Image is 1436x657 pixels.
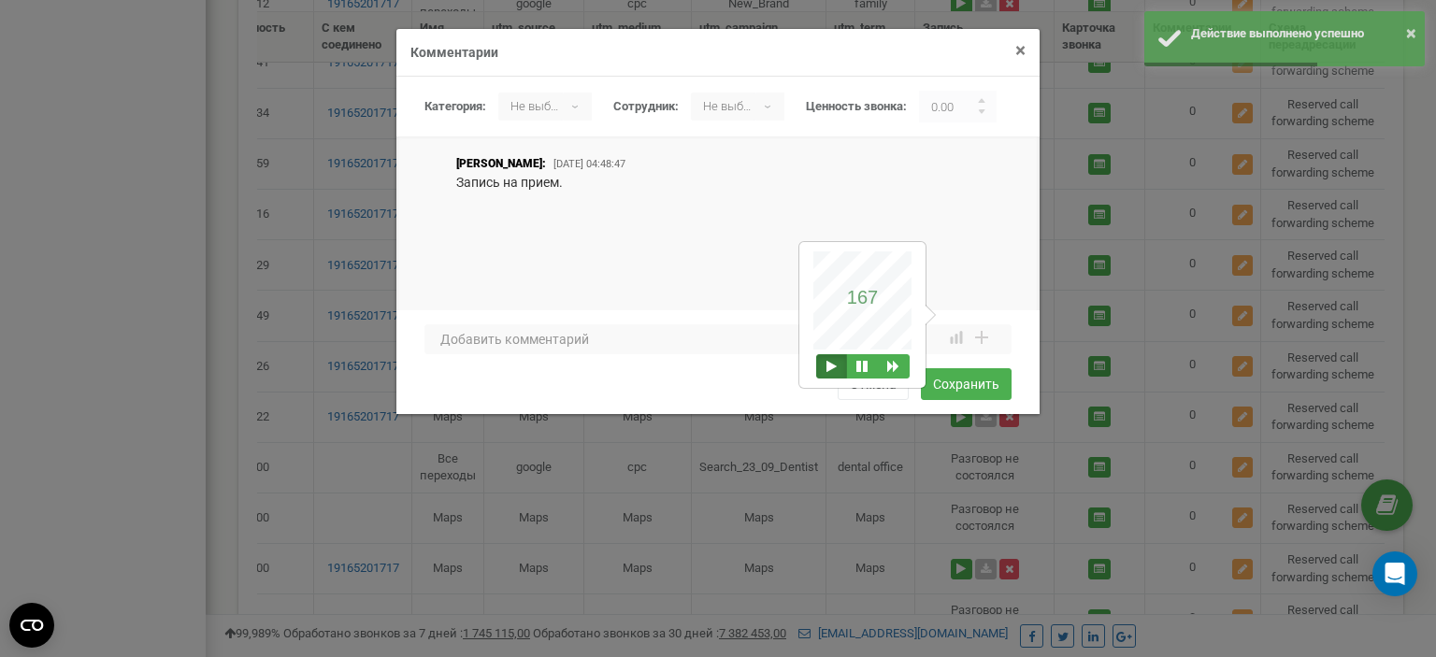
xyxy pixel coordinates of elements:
div: Действие выполнено успешно [1191,25,1411,43]
p: Запись на прием. [456,173,954,192]
button: Open CMP widget [9,603,54,648]
span: × [1015,39,1026,62]
b: ▾ [756,93,784,121]
p: Не выбрано [691,93,756,121]
button: Сохранить [921,368,1012,400]
p: Не выбрано [498,93,564,121]
b: ▾ [564,93,592,121]
label: Категория: [424,98,486,116]
p: 167 [840,287,886,308]
label: Ценность звонка: [806,98,907,116]
h4: Комментарии [410,43,1026,62]
label: Сотрудник: [613,98,679,116]
button: × [1406,20,1416,47]
div: Open Intercom Messenger [1372,551,1417,596]
p: [DATE] 04:48:47 [553,157,625,172]
p: [PERSON_NAME]: [456,156,546,172]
